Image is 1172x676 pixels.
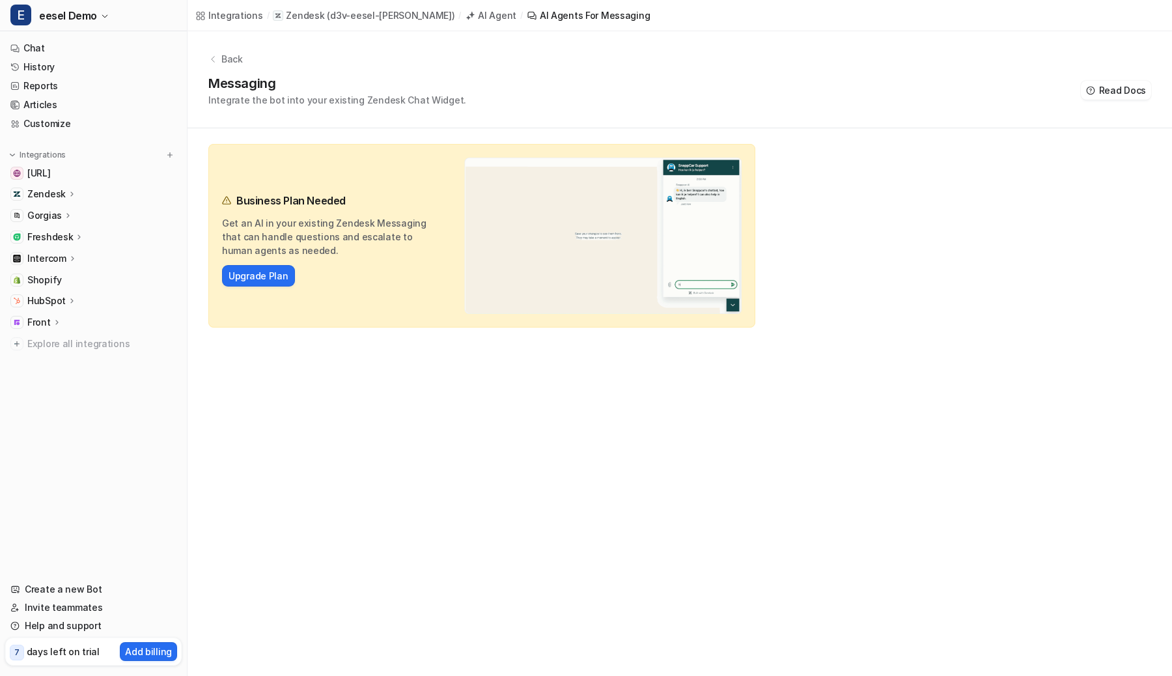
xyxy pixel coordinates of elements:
[5,96,182,114] a: Articles
[13,318,21,326] img: Front
[27,188,66,201] p: Zendesk
[13,233,21,241] img: Freshdesk
[267,10,270,21] span: /
[20,150,66,160] p: Integrations
[236,193,346,208] p: Business Plan Needed
[195,8,263,22] a: Integrations
[120,642,177,661] button: Add billing
[540,8,650,22] div: AI Agents for messaging
[8,150,17,160] img: expand menu
[5,580,182,599] a: Create a new Bot
[27,252,66,265] p: Intercom
[165,150,174,160] img: menu_add.svg
[1081,81,1151,100] button: Read Docs
[5,115,182,133] a: Customize
[27,167,51,180] span: [URL]
[286,9,324,22] p: Zendesk
[222,265,295,287] button: Upgrade Plan
[27,294,66,307] p: HubSpot
[10,337,23,350] img: explore all integrations
[5,617,182,635] a: Help and support
[14,647,20,658] p: 7
[527,8,650,22] a: AI Agents for messaging
[39,7,97,25] span: eesel Demo
[5,148,70,162] button: Integrations
[5,271,182,289] a: ShopifyShopify
[27,316,51,329] p: Front
[10,5,31,25] span: E
[13,190,21,198] img: Zendesk
[208,8,263,22] div: Integrations
[465,8,516,22] a: AI Agent
[520,10,523,21] span: /
[5,164,182,182] a: docs.eesel.ai[URL]
[13,212,21,219] img: Gorgias
[208,93,466,107] p: Integrate the bot into your existing Zendesk Chat Widget.
[327,9,454,22] p: ( d3v-eesel-[PERSON_NAME] )
[27,645,100,658] p: days left on trial
[464,158,742,314] img: Zendesk Chat
[208,74,466,93] h1: Messaging
[27,231,73,244] p: Freshdesk
[27,274,62,287] span: Shopify
[1099,83,1146,97] span: Read Docs
[13,169,21,177] img: docs.eesel.ai
[13,276,21,284] img: Shopify
[221,52,243,66] p: Back
[478,8,516,22] div: AI Agent
[458,10,461,21] span: /
[5,77,182,95] a: Reports
[13,255,21,262] img: Intercom
[27,333,176,354] span: Explore all integrations
[273,9,454,22] a: Zendesk(d3v-eesel-[PERSON_NAME])
[229,269,288,283] a: Upgrade Plan
[13,297,21,305] img: HubSpot
[222,216,436,257] p: Get an AI in your existing Zendesk Messaging that can handle questions and escalate to human agen...
[5,335,182,353] a: Explore all integrations
[5,58,182,76] a: History
[5,39,182,57] a: Chat
[27,209,62,222] p: Gorgias
[125,645,172,658] p: Add billing
[5,599,182,617] a: Invite teammates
